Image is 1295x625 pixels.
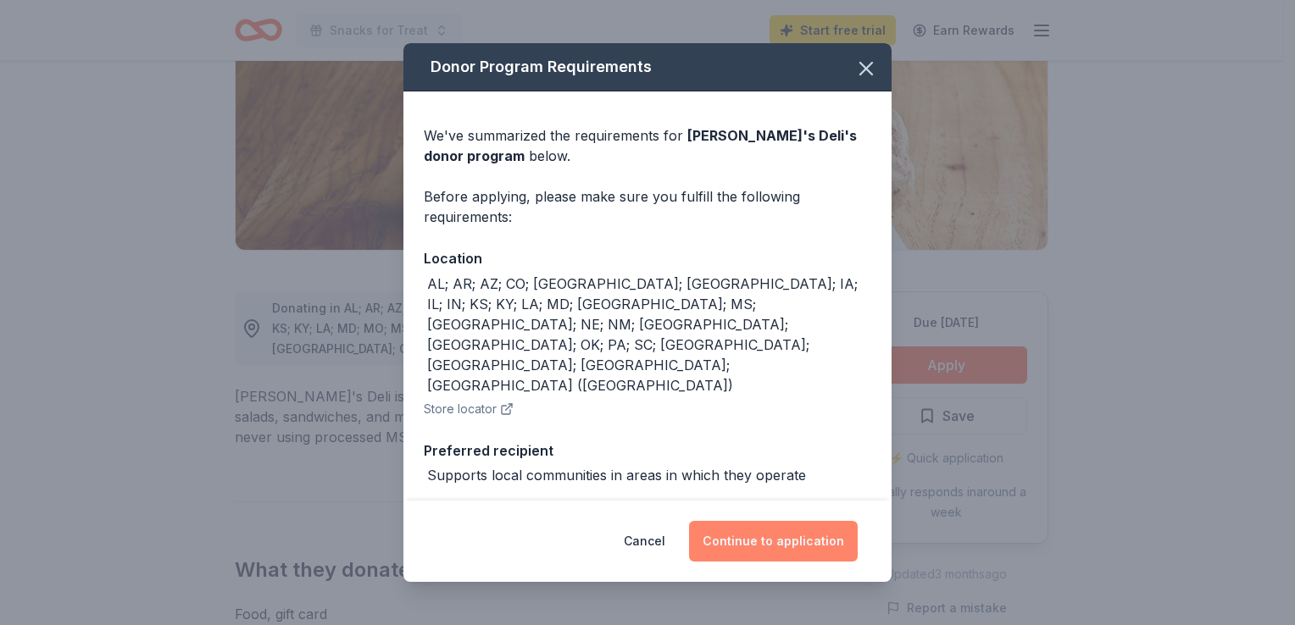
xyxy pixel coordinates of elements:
div: We've summarized the requirements for below. [424,125,871,166]
div: Preferred recipient [424,440,871,462]
div: AL; AR; AZ; CO; [GEOGRAPHIC_DATA]; [GEOGRAPHIC_DATA]; IA; IL; IN; KS; KY; LA; MD; [GEOGRAPHIC_DAT... [427,274,871,395]
div: Supports local communities in areas in which they operate [427,465,806,485]
button: Cancel [624,521,665,561]
div: Before applying, please make sure you fulfill the following requirements: [424,186,871,227]
button: Continue to application [689,521,858,561]
div: Donor Program Requirements [403,43,892,91]
button: Store locator [424,399,514,419]
div: Location [424,247,871,269]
